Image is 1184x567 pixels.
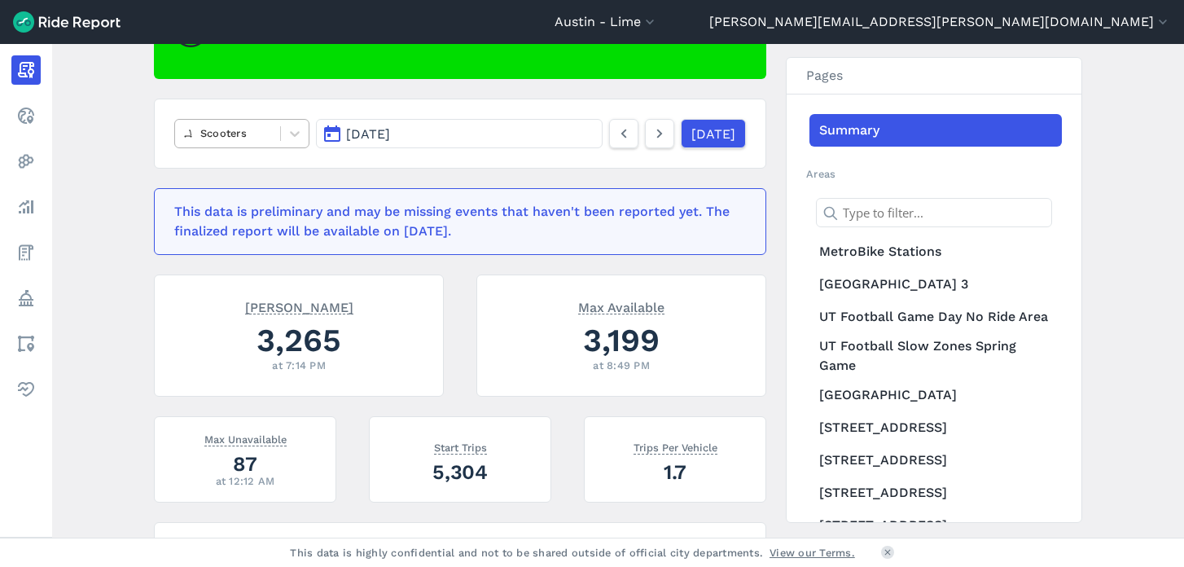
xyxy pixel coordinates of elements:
a: [DATE] [681,119,746,148]
div: This data is preliminary and may be missing events that haven't been reported yet. The finalized ... [174,202,736,241]
span: Trips Per Vehicle [634,438,717,455]
input: Type to filter... [816,198,1052,227]
div: 3,199 [497,318,746,363]
span: [PERSON_NAME] [245,298,353,314]
a: Analyze [11,192,41,222]
div: at 8:49 PM [497,358,746,373]
a: MetroBike Stations [809,235,1062,268]
div: 1.7 [604,458,746,486]
a: UT Football Slow Zones Spring Game [809,333,1062,379]
a: [STREET_ADDRESS] [809,411,1062,444]
div: at 7:14 PM [174,358,423,373]
div: at 12:12 AM [174,473,316,489]
a: Policy [11,283,41,313]
div: 5,304 [389,458,531,486]
a: View our Terms. [770,545,855,560]
h3: Pages [787,58,1081,94]
a: Fees [11,238,41,267]
a: Report [11,55,41,85]
button: [DATE] [316,119,603,148]
a: Health [11,375,41,404]
div: 3,265 [174,318,423,363]
h2: Areas [806,166,1062,182]
span: [DATE] [346,126,390,142]
a: [STREET_ADDRESS] [809,509,1062,542]
a: [GEOGRAPHIC_DATA] 3 [809,268,1062,301]
span: Max Unavailable [204,430,287,446]
span: Start Trips [434,438,487,455]
a: UT Football Game Day No Ride Area [809,301,1062,333]
a: [GEOGRAPHIC_DATA] [809,379,1062,411]
button: [PERSON_NAME][EMAIL_ADDRESS][PERSON_NAME][DOMAIN_NAME] [709,12,1171,32]
a: Summary [809,114,1062,147]
a: [STREET_ADDRESS] [809,444,1062,477]
a: Heatmaps [11,147,41,176]
button: Austin - Lime [555,12,658,32]
span: Max Available [578,298,664,314]
a: Realtime [11,101,41,130]
img: Ride Report [13,11,121,33]
a: [STREET_ADDRESS] [809,477,1062,509]
a: Areas [11,329,41,358]
div: 87 [174,450,316,478]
